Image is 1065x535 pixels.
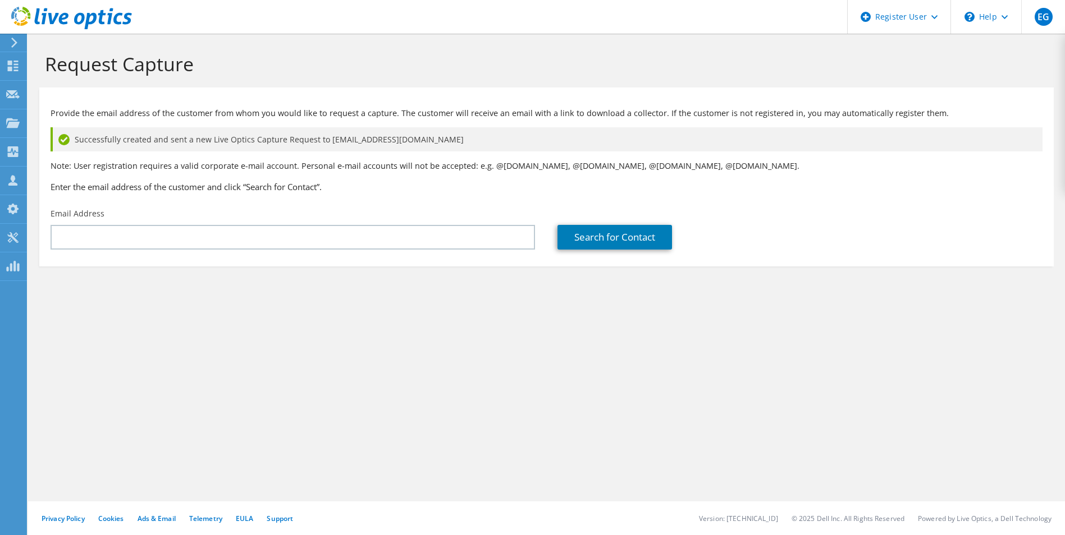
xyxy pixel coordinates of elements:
[918,514,1052,523] li: Powered by Live Optics, a Dell Technology
[965,12,975,22] svg: \n
[236,514,253,523] a: EULA
[51,208,104,219] label: Email Address
[51,160,1043,172] p: Note: User registration requires a valid corporate e-mail account. Personal e-mail accounts will ...
[98,514,124,523] a: Cookies
[557,225,672,250] a: Search for Contact
[189,514,222,523] a: Telemetry
[138,514,176,523] a: Ads & Email
[699,514,778,523] li: Version: [TECHNICAL_ID]
[267,514,293,523] a: Support
[51,107,1043,119] p: Provide the email address of the customer from whom you would like to request a capture. The cust...
[42,514,85,523] a: Privacy Policy
[792,514,904,523] li: © 2025 Dell Inc. All Rights Reserved
[1035,8,1053,26] span: EG
[51,181,1043,193] h3: Enter the email address of the customer and click “Search for Contact”.
[45,52,1043,76] h1: Request Capture
[75,133,464,146] span: Successfully created and sent a new Live Optics Capture Request to [EMAIL_ADDRESS][DOMAIN_NAME]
